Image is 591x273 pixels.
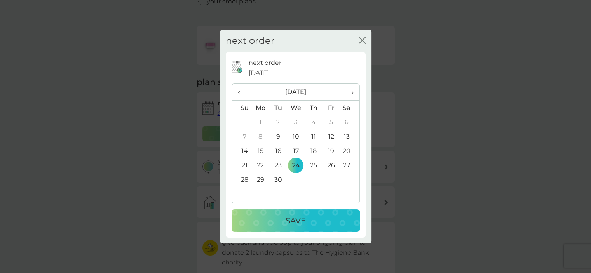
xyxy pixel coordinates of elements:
[269,129,287,144] td: 9
[252,84,340,101] th: [DATE]
[323,101,340,115] th: Fr
[340,158,359,172] td: 27
[238,84,246,100] span: ‹
[252,115,270,129] td: 1
[252,158,270,172] td: 22
[232,101,252,115] th: Su
[269,158,287,172] td: 23
[249,68,269,78] span: [DATE]
[232,209,360,232] button: Save
[340,129,359,144] td: 13
[305,158,322,172] td: 25
[269,172,287,187] td: 30
[323,158,340,172] td: 26
[252,144,270,158] td: 15
[287,129,305,144] td: 10
[232,158,252,172] td: 21
[305,129,322,144] td: 11
[269,101,287,115] th: Tu
[345,84,353,100] span: ›
[252,101,270,115] th: Mo
[323,115,340,129] td: 5
[287,158,305,172] td: 24
[340,101,359,115] th: Sa
[269,144,287,158] td: 16
[305,115,322,129] td: 4
[305,101,322,115] th: Th
[287,144,305,158] td: 17
[323,129,340,144] td: 12
[232,172,252,187] td: 28
[226,35,275,47] h2: next order
[287,115,305,129] td: 3
[269,115,287,129] td: 2
[232,144,252,158] td: 14
[340,144,359,158] td: 20
[323,144,340,158] td: 19
[286,214,306,227] p: Save
[340,115,359,129] td: 6
[249,58,281,68] p: next order
[232,129,252,144] td: 7
[305,144,322,158] td: 18
[252,129,270,144] td: 8
[252,172,270,187] td: 29
[359,37,366,45] button: close
[287,101,305,115] th: We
